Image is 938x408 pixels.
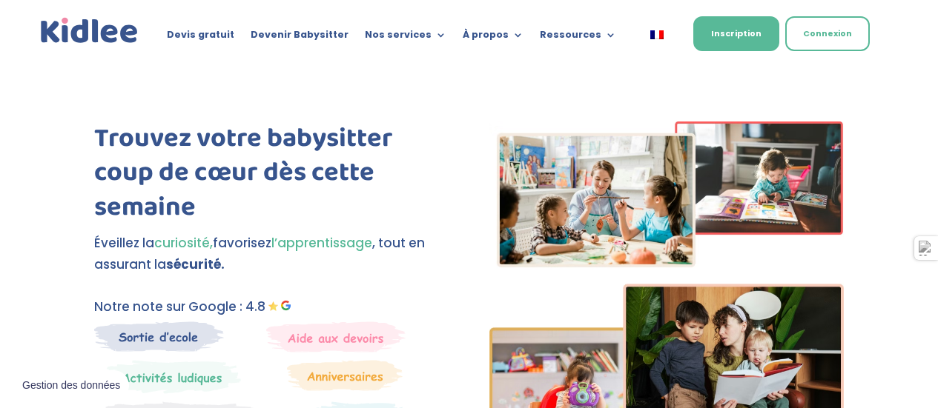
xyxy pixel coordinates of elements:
h1: Trouvez votre babysitter coup de cœur dès cette semaine [94,121,449,233]
a: Connexion [785,16,870,51]
span: Gestion des données [22,379,120,392]
img: Français [650,30,664,39]
a: Kidlee Logo [38,15,142,47]
a: Ressources [540,30,616,46]
span: curiosité, [154,234,213,252]
a: À propos [463,30,524,46]
strong: sécurité. [166,255,225,273]
img: Mercredi [94,360,241,394]
a: Inscription [693,16,779,51]
img: weekends [266,321,406,352]
a: Devenir Babysitter [251,30,349,46]
img: Sortie decole [94,321,224,352]
span: l’apprentissage [271,234,372,252]
button: Gestion des données [13,370,129,401]
p: Éveillez la favorisez , tout en assurant la [94,233,449,275]
img: Anniversaire [287,360,403,391]
p: Notre note sur Google : 4.8 [94,296,449,318]
a: Nos services [365,30,446,46]
a: Devis gratuit [167,30,234,46]
img: logo_kidlee_bleu [38,15,142,47]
